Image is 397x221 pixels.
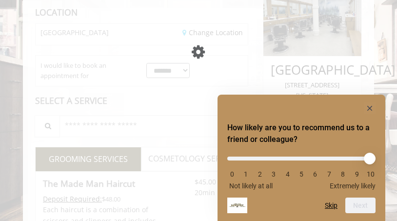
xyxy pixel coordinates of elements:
[364,102,376,114] button: Hide survey
[330,182,376,190] span: Extremely likely
[324,170,334,178] li: 7
[310,170,320,178] li: 6
[227,122,376,145] h2: How likely are you to recommend us to a friend or colleague? Select an option from 0 to 10, with ...
[227,149,376,190] div: How likely are you to recommend us to a friend or colleague? Select an option from 0 to 10, with ...
[229,182,273,190] span: Not likely at all
[366,170,376,178] li: 10
[269,170,278,178] li: 3
[227,102,376,213] div: How likely are you to recommend us to a friend or colleague? Select an option from 0 to 10, with ...
[345,198,376,213] button: Next question
[227,170,237,178] li: 0
[255,170,265,178] li: 2
[283,170,293,178] li: 4
[241,170,251,178] li: 1
[352,170,362,178] li: 9
[297,170,306,178] li: 5
[325,201,337,209] button: Skip
[338,170,348,178] li: 8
